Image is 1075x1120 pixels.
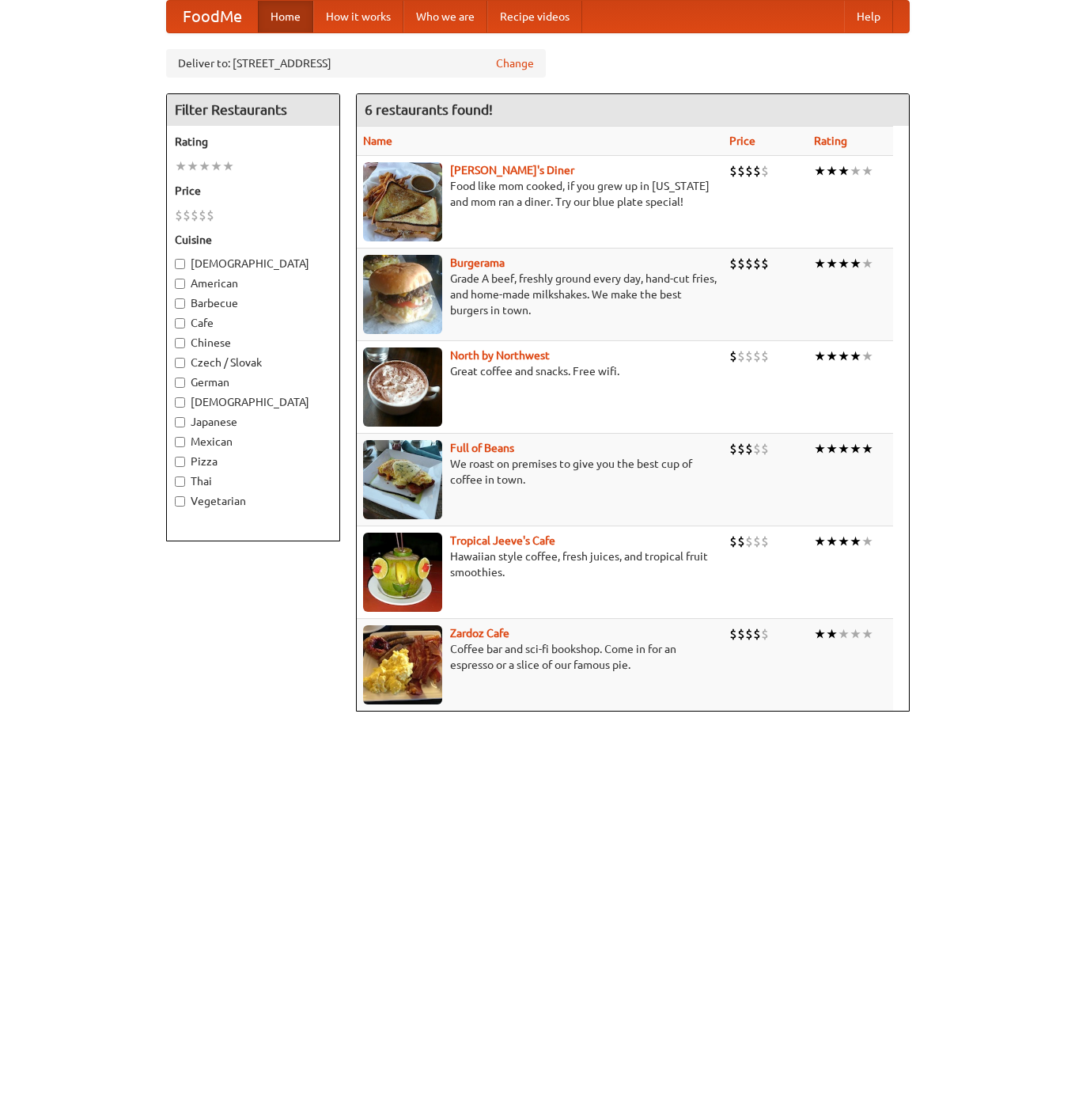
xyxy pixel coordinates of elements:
[175,338,185,348] input: Chinese
[450,442,514,454] a: Full of Beans
[861,533,873,550] li: ★
[167,94,339,126] h4: Filter Restaurants
[729,135,755,147] a: Price
[745,162,753,180] li: $
[761,347,769,365] li: $
[175,434,331,450] label: Mexican
[450,164,574,177] a: [PERSON_NAME]'s Diner
[761,162,769,180] li: $
[175,437,185,447] input: Mexican
[487,1,582,32] a: Recipe videos
[175,378,185,388] input: German
[450,349,550,362] a: North by Northwest
[199,207,206,224] li: $
[838,347,850,365] li: ★
[258,1,313,32] a: Home
[175,473,331,489] label: Thai
[450,256,505,269] a: Burgerama
[187,158,199,175] li: ★
[753,440,761,457] li: $
[761,440,769,457] li: $
[838,162,850,180] li: ★
[814,625,826,643] li: ★
[737,440,745,457] li: $
[844,1,893,32] a: Help
[729,440,737,457] li: $
[175,414,331,430] label: Japanese
[826,255,838,272] li: ★
[850,440,861,457] li: ★
[175,134,331,150] h5: Rating
[175,476,185,487] input: Thai
[814,135,847,147] a: Rating
[861,255,873,272] li: ★
[814,533,826,550] li: ★
[814,162,826,180] li: ★
[761,533,769,550] li: $
[761,625,769,643] li: $
[175,397,185,408] input: [DEMOGRAPHIC_DATA]
[365,102,493,117] ng-pluralize: 6 restaurants found!
[729,162,737,180] li: $
[175,457,185,467] input: Pizza
[826,347,838,365] li: ★
[363,456,717,488] p: We roast on premises to give you the best cup of coffee in town.
[838,533,850,550] li: ★
[861,625,873,643] li: ★
[222,158,234,175] li: ★
[210,158,222,175] li: ★
[175,256,331,271] label: [DEMOGRAPHIC_DATA]
[737,347,745,365] li: $
[363,178,717,210] p: Food like mom cooked, if you grew up in [US_STATE] and mom ran a diner. Try our blue plate special!
[363,440,442,519] img: beans.jpg
[363,533,442,612] img: jeeves.jpg
[363,255,442,334] img: burgerama.jpg
[175,259,185,269] input: [DEMOGRAPHIC_DATA]
[745,533,753,550] li: $
[729,347,737,365] li: $
[175,315,331,331] label: Cafe
[175,454,331,469] label: Pizza
[729,255,737,272] li: $
[175,207,183,224] li: $
[745,255,753,272] li: $
[737,533,745,550] li: $
[850,625,861,643] li: ★
[826,162,838,180] li: ★
[838,625,850,643] li: ★
[753,347,761,365] li: $
[450,627,509,640] a: Zardoz Cafe
[814,440,826,457] li: ★
[745,347,753,365] li: $
[363,271,717,318] p: Grade A beef, freshly ground every day, hand-cut fries, and home-made milkshakes. We make the bes...
[826,440,838,457] li: ★
[175,318,185,328] input: Cafe
[729,533,737,550] li: $
[175,358,185,368] input: Czech / Slovak
[175,496,185,507] input: Vegetarian
[166,49,546,78] div: Deliver to: [STREET_ADDRESS]
[850,162,861,180] li: ★
[450,534,555,547] b: Tropical Jeeve's Cafe
[753,533,761,550] li: $
[175,158,187,175] li: ★
[175,275,331,291] label: American
[175,183,331,199] h5: Price
[363,625,442,704] img: zardoz.jpg
[850,347,861,365] li: ★
[363,347,442,427] img: north.jpg
[313,1,403,32] a: How it works
[175,232,331,248] h5: Cuisine
[496,55,534,71] a: Change
[850,255,861,272] li: ★
[167,1,258,32] a: FoodMe
[838,255,850,272] li: ★
[183,207,191,224] li: $
[175,279,185,289] input: American
[206,207,214,224] li: $
[737,255,745,272] li: $
[753,255,761,272] li: $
